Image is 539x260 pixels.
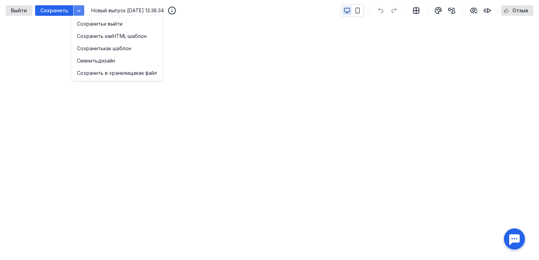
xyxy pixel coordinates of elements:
[98,57,115,64] span: дизайн
[35,5,73,16] button: Сохранить
[77,20,104,27] span: Сохранить
[512,8,528,14] span: Отзыв
[77,45,104,52] span: Сохранить
[501,5,533,16] button: Отзыв
[77,57,98,64] span: Сменить
[104,20,122,27] span: и выйти
[104,45,131,52] span: как шаблон
[113,32,147,39] span: HTML-шаблон
[40,8,68,14] span: Сохранить
[91,7,164,14] span: Новый выпуск [DATE] 13:38:34
[6,5,32,16] button: Выйти
[77,32,113,39] span: Сохранить как
[11,8,27,14] span: Выйти
[136,69,157,76] span: как файл
[77,69,136,76] span: Сохранить в хранилище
